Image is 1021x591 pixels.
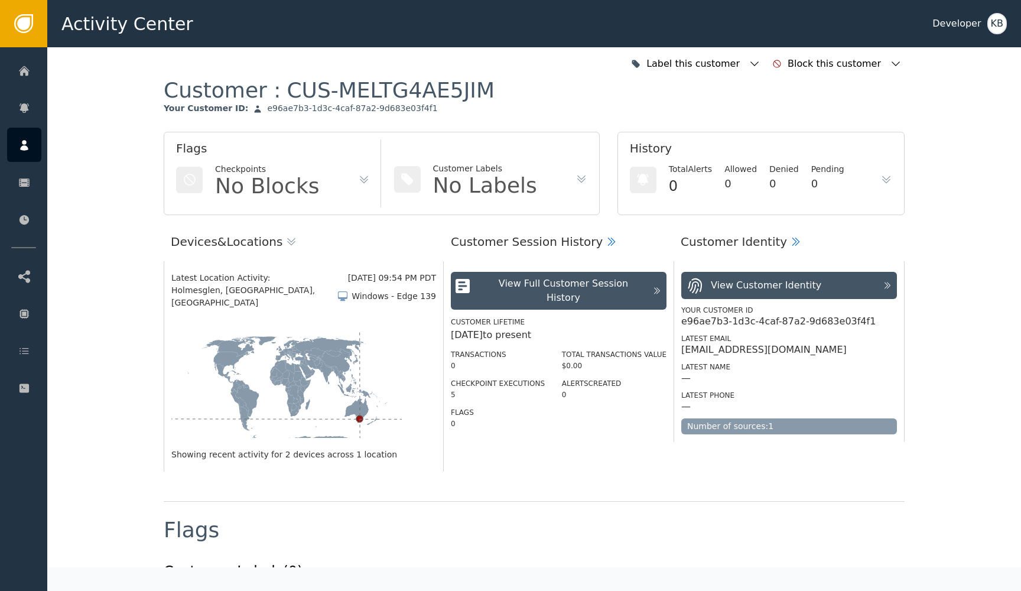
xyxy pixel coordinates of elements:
[811,163,844,176] div: Pending
[451,318,525,326] label: Customer Lifetime
[562,389,666,400] div: 0
[811,176,844,191] div: 0
[451,379,545,388] label: Checkpoint Executions
[352,290,436,303] div: Windows - Edge 139
[562,361,666,371] div: $0.00
[711,278,821,293] div: View Customer Identity
[451,361,545,371] div: 0
[215,163,320,176] div: Checkpoints
[724,163,757,176] div: Allowed
[628,51,763,77] button: Label this customer
[681,333,897,344] div: Latest Email
[164,561,303,582] div: Customer Labels (0)
[630,139,892,163] div: History
[562,379,622,388] label: Alerts Created
[171,233,282,251] div: Devices & Locations
[171,272,348,284] div: Latest Location Activity:
[171,449,436,461] div: Showing recent activity for 2 devices across 1 location
[61,11,193,37] span: Activity Center
[330,564,427,579] div: Label this customer
[480,277,646,305] div: View Full Customer Session History
[769,163,799,176] div: Denied
[681,390,897,401] div: Latest Phone
[681,305,897,316] div: Your Customer ID
[681,362,897,372] div: Latest Name
[451,328,666,342] div: [DATE] to present
[681,372,691,384] div: —
[451,408,474,417] label: Flags
[681,401,691,413] div: —
[769,51,905,77] button: Block this customer
[788,57,884,71] div: Block this customer
[164,519,219,541] div: Flags
[646,57,743,71] div: Label this customer
[348,272,436,284] div: [DATE] 09:54 PM PDT
[267,103,437,114] div: e96ae7b3-1d3c-4caf-87a2-9d683e03f4f1
[451,272,666,310] button: View Full Customer Session History
[451,389,545,400] div: 5
[724,176,757,191] div: 0
[681,344,847,356] div: [EMAIL_ADDRESS][DOMAIN_NAME]
[312,558,447,584] button: Label this customer
[164,77,495,103] div: Customer :
[987,13,1007,34] button: KB
[932,17,981,31] div: Developer
[451,233,603,251] div: Customer Session History
[562,350,666,359] label: Total Transactions Value
[433,163,537,175] div: Customer Labels
[451,418,545,429] div: 0
[681,418,897,434] div: Number of sources: 1
[215,176,320,197] div: No Blocks
[287,77,495,103] div: CUS-MELTG4AE5JIM
[669,163,712,176] div: Total Alerts
[171,284,337,309] span: Holmesglen, [GEOGRAPHIC_DATA], [GEOGRAPHIC_DATA]
[176,139,370,163] div: Flags
[669,176,712,197] div: 0
[769,176,799,191] div: 0
[164,103,248,114] div: Your Customer ID :
[681,316,876,327] div: e96ae7b3-1d3c-4caf-87a2-9d683e03f4f1
[433,175,537,196] div: No Labels
[451,350,506,359] label: Transactions
[681,233,787,251] div: Customer Identity
[681,272,897,299] button: View Customer Identity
